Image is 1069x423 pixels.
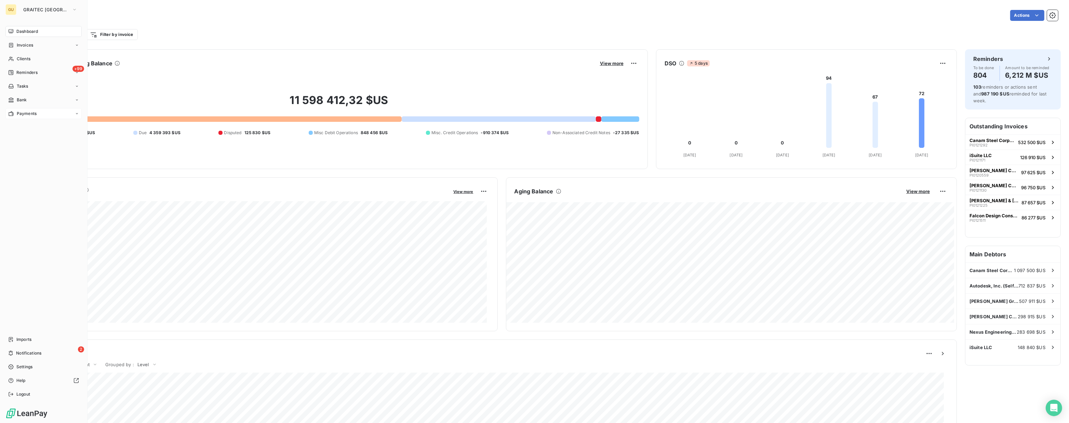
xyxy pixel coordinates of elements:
[431,130,478,136] span: Misc. Credit Operations
[1018,314,1045,319] span: 298 915 $US
[454,189,473,194] span: View more
[776,153,789,157] tspan: [DATE]
[244,130,271,136] span: 125 830 $US
[5,375,82,386] a: Help
[906,189,930,194] span: View more
[973,55,1003,63] h6: Reminders
[1019,298,1045,304] span: 507 911 $US
[1014,268,1045,273] span: 1 097 500 $US
[973,84,1047,103] span: reminders or actions sent and reminded for last week.
[904,188,932,194] button: View more
[85,29,137,40] button: Filter by invoice
[869,153,882,157] tspan: [DATE]
[970,283,1018,289] span: Autodesk, Inc. (Self Bill)
[17,97,27,103] span: Bank
[970,203,988,207] span: PI0121225
[16,350,41,356] span: Notifications
[452,188,476,194] button: View more
[970,173,989,177] span: PI0120559
[23,7,69,12] span: GRAITEC [GEOGRAPHIC_DATA]
[16,336,31,343] span: Imports
[314,130,358,136] span: Misc Debit Operations
[39,93,639,114] h2: 11 598 412,32 $US
[965,210,1060,225] button: Falcon Design ConsultantsPI012151186 277 $US
[1017,329,1045,335] span: 283 698 $US
[965,195,1060,210] button: [PERSON_NAME] & [PERSON_NAME] ConstructionPI012122587 657 $US
[965,134,1060,150] button: Canam Steel Corporation ([GEOGRAPHIC_DATA])PI0121292532 500 $US
[17,111,37,117] span: Payments
[970,153,992,158] span: iSuite LLC
[16,69,38,76] span: Reminders
[17,56,30,62] span: Clients
[973,84,981,90] span: 103
[970,314,1018,319] span: [PERSON_NAME] Construction
[5,408,48,419] img: Logo LeanPay
[39,194,449,201] span: Monthly Revenue
[361,130,388,136] span: 848 456 $US
[970,213,1019,218] span: Falcon Design Consultants
[515,187,553,195] h6: Aging Balance
[5,4,16,15] div: GU
[970,345,992,350] span: iSuite LLC
[965,165,1060,180] button: [PERSON_NAME] ConstructionPI012055997 625 $US
[970,183,1018,188] span: [PERSON_NAME] Construction
[970,143,988,147] span: PI0121292
[970,168,1018,173] span: [PERSON_NAME] Construction
[16,377,26,384] span: Help
[224,130,241,136] span: Disputed
[915,153,928,157] tspan: [DATE]
[1021,185,1045,190] span: 96 750 $US
[970,329,1017,335] span: Nexus Engineering Group LLC
[965,118,1060,134] h6: Outstanding Invoices
[730,153,743,157] tspan: [DATE]
[1018,140,1045,145] span: 532 500 $US
[970,218,986,222] span: PI0121511
[1046,400,1062,416] div: Open Intercom Messenger
[17,83,28,89] span: Tasks
[970,268,1014,273] span: Canam Steel Corporation ([GEOGRAPHIC_DATA])
[823,153,836,157] tspan: [DATE]
[1005,66,1050,70] span: Amount to be reminded
[1021,200,1045,205] span: 87 657 $US
[965,180,1060,195] button: [PERSON_NAME] ConstructionPI012113096 750 $US
[1018,345,1045,350] span: 148 840 $US
[665,59,676,67] h6: DSO
[552,130,610,136] span: Non-Associated Credit Notes
[16,28,38,35] span: Dashboard
[965,246,1060,262] h6: Main Debtors
[613,130,639,136] span: -27 335 $US
[137,362,149,367] span: Level
[970,198,1019,203] span: [PERSON_NAME] & [PERSON_NAME] Construction
[17,42,33,48] span: Invoices
[481,130,509,136] span: -910 374 $US
[105,362,134,367] span: Grouped by :
[598,60,626,66] button: View more
[16,391,30,397] span: Logout
[78,346,84,352] span: 2
[970,188,987,192] span: PI0121130
[970,298,1019,304] span: [PERSON_NAME] Group
[1010,10,1044,21] button: Actions
[1018,283,1045,289] span: 712 837 $US
[973,70,994,81] h4: 804
[683,153,696,157] tspan: [DATE]
[16,364,32,370] span: Settings
[970,138,1015,143] span: Canam Steel Corporation ([GEOGRAPHIC_DATA])
[72,66,84,72] span: +99
[1021,215,1045,220] span: 86 277 $US
[973,66,994,70] span: To be done
[981,91,1010,97] span: 987 190 $US
[1005,70,1050,81] h4: 6,212 M $US
[1021,170,1045,175] span: 97 625 $US
[1020,155,1045,160] span: 126 910 $US
[965,150,1060,165] button: iSuite LLCPI0121171126 910 $US
[149,130,181,136] span: 4 359 393 $US
[600,61,624,66] span: View more
[139,130,147,136] span: Due
[970,158,985,162] span: PI0121171
[687,60,710,66] span: 5 days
